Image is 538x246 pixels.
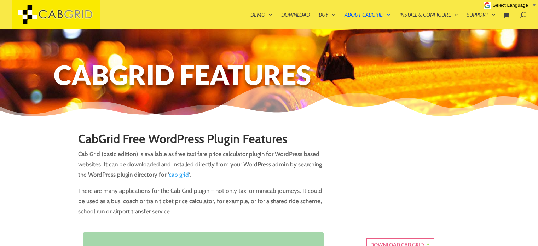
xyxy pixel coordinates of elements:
span: Select Language [493,2,528,8]
h1: CabGrid Free WordPress Plugin Features [78,132,329,149]
a: Support [467,12,496,29]
p: There are many applications for the Cab Grid plugin – not only taxi or minicab journeys. It could... [78,186,329,217]
p: Cab Grid (basic edition) is available as free taxi fare price calculator plugin for WordPress bas... [78,149,329,186]
span: ▼ [532,2,537,8]
a: About CabGrid [345,12,391,29]
span: ​ [530,2,530,8]
a: cab grid [169,171,189,178]
a: Select Language​ [493,2,537,8]
a: Install & Configure [399,12,458,29]
a: Buy [319,12,336,29]
a: Download [281,12,310,29]
a: CabGrid Taxi Plugin [12,10,100,17]
iframe: Cab Grid Taxi Price Calculator Wordpress Plugin [340,132,460,222]
a: Demo [250,12,272,29]
iframe: chat widget [494,202,538,235]
h1: CabGrid Features [54,61,484,92]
